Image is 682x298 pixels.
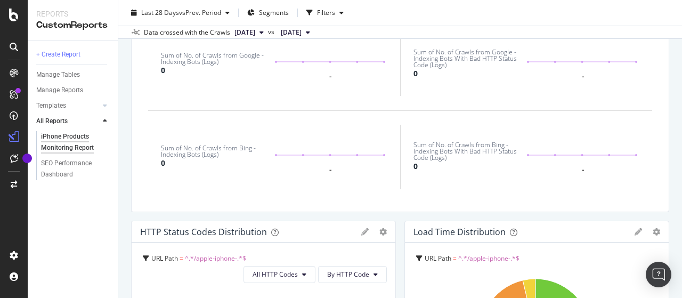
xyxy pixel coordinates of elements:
div: - [582,166,584,173]
div: Templates [36,100,66,111]
button: By HTTP Code [318,266,387,283]
div: Sum of No. of Crawls from Google - Indexing Bots (Logs) [161,52,274,65]
span: All HTTP Codes [253,270,298,279]
a: Templates [36,100,100,111]
div: 0 [161,65,165,76]
a: Manage Tables [36,69,110,80]
div: - [582,73,584,80]
div: Sum of No. of Crawls from Bing - Indexing Bots With Bad HTTP Status Code (Logs) [413,142,526,161]
span: ^.*/apple-iphone-.*$ [185,254,246,263]
span: vs [268,27,277,37]
div: Data crossed with the Crawls [144,28,230,37]
div: gear [379,228,387,236]
a: SEO Performance Dashboard [41,158,110,180]
button: [DATE] [230,26,268,39]
div: - [329,166,332,173]
span: 2024 Nov. 24th [281,28,302,37]
span: vs Prev. Period [179,8,221,17]
div: 0 [413,68,418,79]
span: By HTTP Code [327,270,369,279]
button: All HTTP Codes [243,266,315,283]
div: Filters [317,8,335,17]
div: HTTP Status Codes Distribution [140,227,267,237]
div: 0 [413,161,418,172]
button: [DATE] [277,26,314,39]
button: Segments [243,4,293,21]
button: Filters [302,4,348,21]
span: = [453,254,457,263]
div: SEO Performance Dashboard [41,158,102,180]
div: Open Intercom Messenger [646,262,671,287]
div: iPhone Products Monitoring Report [41,131,104,154]
div: Sum of No. of Crawls from Bing - Indexing Bots (Logs) [161,145,274,158]
div: Tooltip anchor [22,154,32,163]
span: ^.*/apple-iphone-.*$ [458,254,519,263]
span: = [180,254,183,263]
span: 2025 Aug. 24th [234,28,255,37]
div: gear [653,228,660,236]
span: Last 28 Days [141,8,179,17]
a: Manage Reports [36,85,110,96]
div: Sum of No. of Crawls from Google - Indexing Bots With Bad HTTP Status Code (Logs) [413,49,526,68]
a: iPhone Products Monitoring Report [41,131,110,154]
div: 0 [161,158,165,168]
div: Manage Tables [36,69,80,80]
div: Reports [36,9,109,19]
a: All Reports [36,116,100,127]
a: + Create Report [36,49,110,60]
div: Load Time Distribution [413,227,506,237]
div: + Create Report [36,49,80,60]
div: - [329,73,332,80]
div: All Reports [36,116,68,127]
button: Last 28 DaysvsPrev. Period [127,4,234,21]
span: Segments [259,8,289,17]
span: URL Path [425,254,451,263]
span: URL Path [151,254,178,263]
div: Manage Reports [36,85,83,96]
div: CustomReports [36,19,109,31]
